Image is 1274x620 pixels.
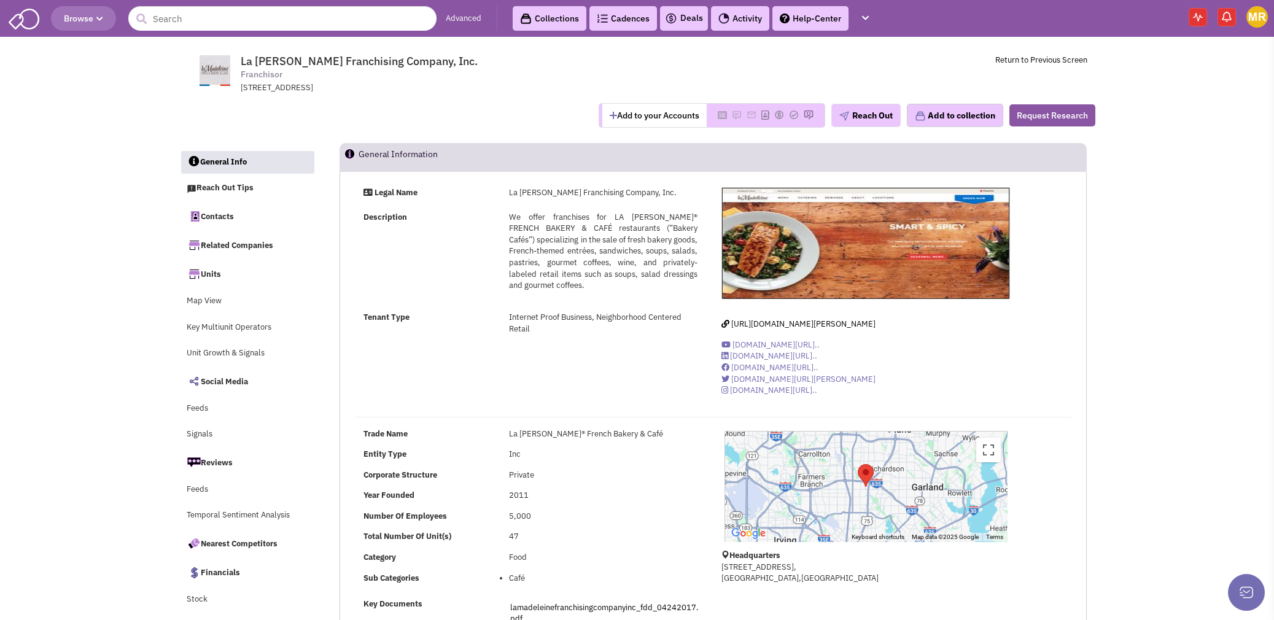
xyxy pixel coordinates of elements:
span: La [PERSON_NAME] Franchising Company, Inc. [241,54,478,68]
a: Collections [513,6,586,31]
span: [DOMAIN_NAME][URL].. [730,351,817,361]
div: 2011 [501,490,705,502]
a: Deals [665,11,703,26]
img: help.png [780,14,790,23]
a: Return to Previous Screen [995,55,1087,65]
a: Feeds [181,478,314,502]
a: General Info [181,151,315,174]
a: Units [181,261,314,287]
button: Keyboard shortcuts [852,533,904,541]
a: Financials [181,559,314,585]
a: Temporal Sentiment Analysis [181,504,314,527]
b: Sub Categories [363,573,419,583]
a: [DOMAIN_NAME][URL].. [721,362,818,373]
strong: Description [363,212,407,222]
p: [STREET_ADDRESS], [GEOGRAPHIC_DATA],[GEOGRAPHIC_DATA] [721,562,1010,584]
b: Entity Type [363,449,406,459]
h2: General Information [359,144,438,171]
span: We offer franchises for LA [PERSON_NAME]® FRENCH BAKERY & CAFÉ restaurants (“Bakery Cafés”) speci... [509,212,697,290]
a: [DOMAIN_NAME][URL].. [721,351,817,361]
div: La [PERSON_NAME]® French Bakery & Café [501,428,705,440]
a: Cadences [589,6,657,31]
a: Social Media [181,368,314,394]
a: Terms (opens in new tab) [986,533,1003,540]
div: Food [501,552,705,564]
b: Corporate Structure [363,470,437,480]
a: Signals [181,423,314,446]
img: La Madeleine Franchising Company, Inc. [722,188,1009,299]
img: Please add to your accounts [747,110,756,120]
a: Activity [711,6,769,31]
img: Please add to your accounts [732,110,742,120]
strong: Legal Name [375,187,418,198]
button: Toggle fullscreen view [976,438,1001,462]
b: Total Number Of Unit(s) [363,531,451,541]
img: icon-deals.svg [665,11,677,26]
img: Please add to your accounts [789,110,799,120]
a: Advanced [446,13,481,25]
b: Key Documents [363,599,422,609]
img: icon-collection-lavender.png [915,110,926,122]
b: Headquarters [729,550,780,560]
a: [DOMAIN_NAME][URL].. [721,339,820,350]
span: [DOMAIN_NAME][URL].. [731,362,818,373]
b: Number Of Employees [363,511,447,521]
li: Café [509,573,697,584]
span: [DOMAIN_NAME][URL].. [732,339,820,350]
a: [DOMAIN_NAME][URL].. [721,385,817,395]
span: Browse [64,13,103,24]
span: [DOMAIN_NAME][URL].. [730,385,817,395]
a: Map View [181,290,314,313]
a: Key Multiunit Operators [181,316,314,339]
img: Cadences_logo.png [597,14,608,23]
b: Year Founded [363,490,414,500]
button: Request Research [1009,104,1095,126]
div: 5,000 [501,511,705,522]
a: Feeds [181,397,314,420]
img: SmartAdmin [9,6,39,29]
button: Browse [51,6,116,31]
div: [STREET_ADDRESS] [241,82,561,94]
img: icon-collection-lavender-black.svg [520,13,532,25]
div: La [PERSON_NAME] Franchising Company, Inc. [501,187,705,199]
div: Private [501,470,705,481]
img: Madison Roach [1246,6,1268,28]
a: [URL][DOMAIN_NAME][PERSON_NAME] [721,319,876,329]
img: Google [728,525,769,541]
img: Please add to your accounts [804,110,814,120]
span: Franchisor [241,68,282,81]
a: [DOMAIN_NAME][URL][PERSON_NAME] [721,374,876,384]
a: Contacts [181,203,314,229]
a: Help-Center [772,6,849,31]
div: 47 [501,531,705,543]
img: Activity.png [718,13,729,24]
div: Internet Proof Business, Neighborhood Centered Retail [501,312,705,335]
button: Reach Out [831,104,901,127]
a: Stock [181,588,314,611]
img: Please add to your accounts [774,110,784,120]
a: Reviews [181,449,314,475]
button: Add to your Accounts [602,104,707,127]
div: La Madeleine Franchising Company, Inc. [853,459,879,492]
a: Unit Growth & Signals [181,342,314,365]
b: Category [363,552,396,562]
div: Inc [501,449,705,460]
span: Map data ©2025 Google [912,533,979,540]
a: Reach Out Tips [181,177,314,200]
button: Add to collection [907,104,1003,127]
a: Related Companies [181,232,314,258]
b: Trade Name [363,428,408,439]
strong: Tenant Type [363,312,410,322]
span: [DOMAIN_NAME][URL][PERSON_NAME] [731,374,876,384]
a: Open this area in Google Maps (opens a new window) [728,525,769,541]
input: Search [128,6,437,31]
span: [URL][DOMAIN_NAME][PERSON_NAME] [731,319,876,329]
a: Nearest Competitors [181,530,314,556]
img: plane.png [839,111,849,121]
